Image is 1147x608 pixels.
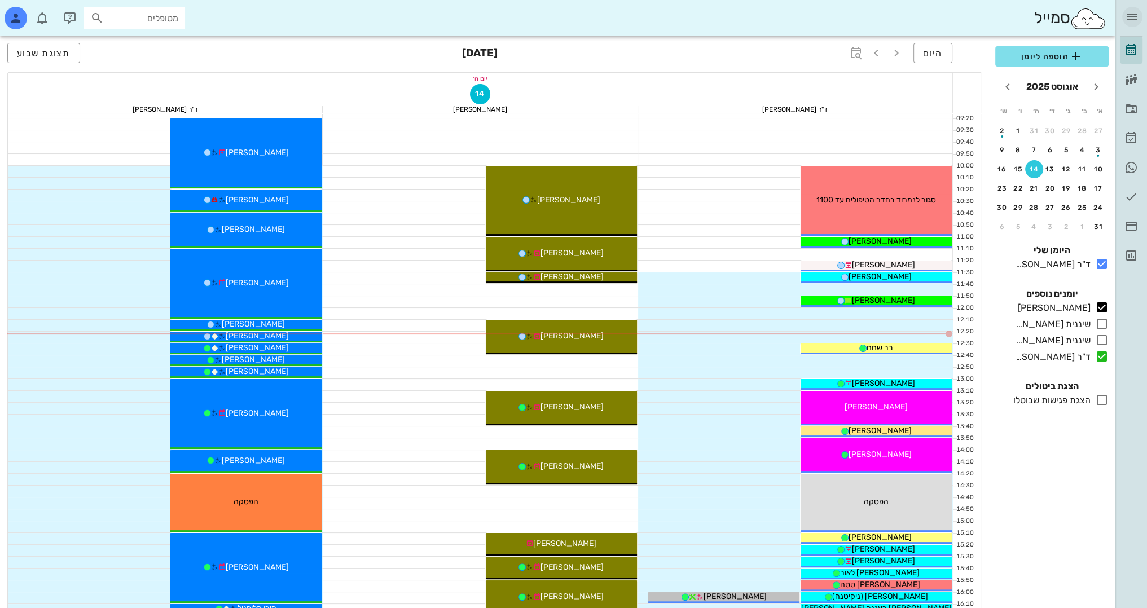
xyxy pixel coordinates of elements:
[226,408,289,418] span: [PERSON_NAME]
[462,43,498,65] h3: [DATE]
[1074,146,1092,154] div: 4
[471,89,490,99] span: 14
[540,248,604,258] span: [PERSON_NAME]
[993,223,1011,231] div: 6
[226,331,289,341] span: [PERSON_NAME]
[953,114,976,124] div: 09:20
[1029,102,1043,121] th: ה׳
[1025,160,1043,178] button: 14
[993,199,1011,217] button: 30
[852,544,915,554] span: [PERSON_NAME]
[1057,141,1075,159] button: 5
[1089,204,1108,212] div: 24
[226,278,289,288] span: [PERSON_NAME]
[1086,77,1106,97] button: חודש שעבר
[849,272,912,281] span: [PERSON_NAME]
[1025,127,1043,135] div: 31
[953,244,976,254] div: 11:10
[1009,184,1027,192] div: 22
[1074,165,1092,173] div: 11
[864,497,889,506] span: הפסקה
[953,528,976,538] div: 15:10
[1089,141,1108,159] button: 3
[1041,165,1060,173] div: 13
[953,481,976,491] div: 14:30
[540,592,604,601] span: [PERSON_NAME]
[849,450,912,459] span: [PERSON_NAME]
[1022,76,1083,98] button: אוגוסט 2025
[953,505,976,514] div: 14:50
[953,339,976,349] div: 12:30
[1076,102,1091,121] th: ב׳
[953,221,976,230] div: 10:50
[995,46,1109,67] button: הוספה ליומן
[1057,146,1075,154] div: 5
[226,367,289,376] span: [PERSON_NAME]
[1074,127,1092,135] div: 28
[953,351,976,360] div: 12:40
[1041,179,1060,197] button: 20
[222,355,285,364] span: [PERSON_NAME]
[995,380,1109,393] h4: הצגת ביטולים
[953,315,976,325] div: 12:10
[1057,218,1075,236] button: 2
[1041,146,1060,154] div: 6
[1070,7,1106,30] img: SmileCloud logo
[953,422,976,431] div: 13:40
[953,126,976,135] div: 09:30
[8,73,952,84] div: יום ה׳
[540,562,604,572] span: [PERSON_NAME]
[1057,165,1075,173] div: 12
[913,43,952,63] button: היום
[1061,102,1075,121] th: ג׳
[1012,102,1027,121] th: ו׳
[1009,122,1027,140] button: 1
[993,146,1011,154] div: 9
[852,296,915,305] span: [PERSON_NAME]
[1089,127,1108,135] div: 27
[953,386,976,396] div: 13:10
[1025,204,1043,212] div: 28
[953,493,976,503] div: 14:40
[1041,184,1060,192] div: 20
[540,461,604,471] span: [PERSON_NAME]
[1074,122,1092,140] button: 28
[1057,160,1075,178] button: 12
[1025,179,1043,197] button: 21
[1009,223,1027,231] div: 5
[953,469,976,479] div: 14:20
[1041,127,1060,135] div: 30
[953,552,976,562] div: 15:30
[1011,350,1091,364] div: ד"ר [PERSON_NAME]
[953,375,976,384] div: 13:00
[1025,184,1043,192] div: 21
[1025,199,1043,217] button: 28
[1009,160,1027,178] button: 15
[993,218,1011,236] button: 6
[470,84,490,104] button: 14
[953,292,976,301] div: 11:50
[1009,179,1027,197] button: 22
[993,179,1011,197] button: 23
[1089,223,1108,231] div: 31
[1057,122,1075,140] button: 29
[840,568,920,578] span: [PERSON_NAME] לאור
[953,149,976,159] div: 09:50
[867,343,893,353] span: בר שחם
[1089,122,1108,140] button: 27
[1025,122,1043,140] button: 31
[993,141,1011,159] button: 9
[1009,199,1027,217] button: 29
[17,48,71,59] span: תצוגת שבוע
[849,426,912,435] span: [PERSON_NAME]
[852,556,915,566] span: [PERSON_NAME]
[1057,204,1075,212] div: 26
[845,402,908,412] span: [PERSON_NAME]
[1044,102,1059,121] th: ד׳
[816,195,936,205] span: סגור לנמרוד בחדר הטיפולים עד 1100
[1074,141,1092,159] button: 4
[1057,179,1075,197] button: 19
[1089,218,1108,236] button: 31
[1041,122,1060,140] button: 30
[953,256,976,266] div: 11:20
